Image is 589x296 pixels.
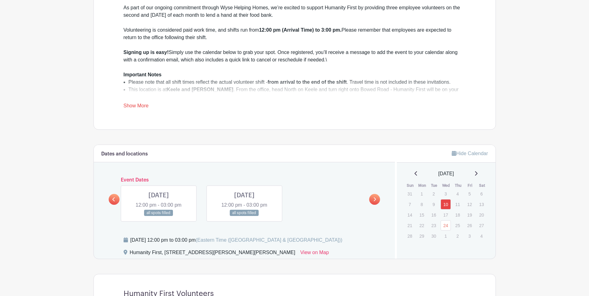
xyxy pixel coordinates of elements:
p: 2 [428,189,439,199]
a: Show More [124,103,149,111]
div: [DATE] 12:00 pm to 03:00 pm [130,236,342,244]
div: Volunteering is considered paid work time, and shifts run from Please remember that employees are... [124,26,466,49]
strong: Signing up is easy! [124,50,169,55]
li: This location is at . From the office, head North on Keele and turn right onto Bowed Road - Human... [129,86,466,101]
p: 4 [476,231,487,241]
p: 29 [417,231,427,241]
p: 7 [405,200,415,209]
p: 15 [417,210,427,220]
p: 27 [476,221,487,230]
p: 28 [405,231,415,241]
strong: 12:00 pm (Arrival Time) to 3:00 pm. [259,27,342,33]
p: 26 [464,221,475,230]
p: 22 [417,221,427,230]
a: Hide Calendar [452,151,488,156]
p: 5 [464,189,475,199]
p: 30 [428,231,439,241]
th: Tue [428,182,440,189]
p: 6 [476,189,487,199]
p: 19 [464,210,475,220]
th: Sat [476,182,488,189]
p: 1 [441,231,451,241]
th: Mon [416,182,428,189]
p: 13 [476,200,487,209]
span: (Eastern Time ([GEOGRAPHIC_DATA] & [GEOGRAPHIC_DATA])) [196,237,342,243]
p: 16 [428,210,439,220]
p: 20 [476,210,487,220]
strong: Important Notes [124,72,162,77]
p: 8 [417,200,427,209]
p: 4 [452,189,463,199]
strong: Keele and [PERSON_NAME] [167,87,233,92]
p: 31 [405,189,415,199]
li: Please note that all shift times reflect the actual volunteer shift - . Travel time is not includ... [129,78,466,86]
p: 3 [441,189,451,199]
div: Humanity First, [STREET_ADDRESS][PERSON_NAME][PERSON_NAME] [130,249,295,259]
th: Fri [464,182,476,189]
th: Sun [404,182,416,189]
th: Thu [452,182,464,189]
strong: from arrival to the end of the shift [268,79,347,85]
p: 3 [464,231,475,241]
h6: Event Dates [120,177,369,183]
p: 18 [452,210,463,220]
th: Wed [440,182,452,189]
div: Simply use the calendar below to grab your spot. Once registered, you’ll receive a message to add... [124,49,466,78]
p: 14 [405,210,415,220]
div: As part of our ongoing commitment through Wyse Helping Homes, we’re excited to support Humanity F... [124,4,466,26]
p: 23 [428,221,439,230]
h6: Dates and locations [101,151,148,157]
a: View on Map [300,249,329,259]
p: 9 [428,200,439,209]
p: 21 [405,221,415,230]
p: 12 [464,200,475,209]
a: 24 [441,220,451,231]
span: [DATE] [438,170,454,177]
p: 17 [441,210,451,220]
p: 25 [452,221,463,230]
p: 11 [452,200,463,209]
p: 1 [417,189,427,199]
a: 10 [441,199,451,209]
p: 2 [452,231,463,241]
